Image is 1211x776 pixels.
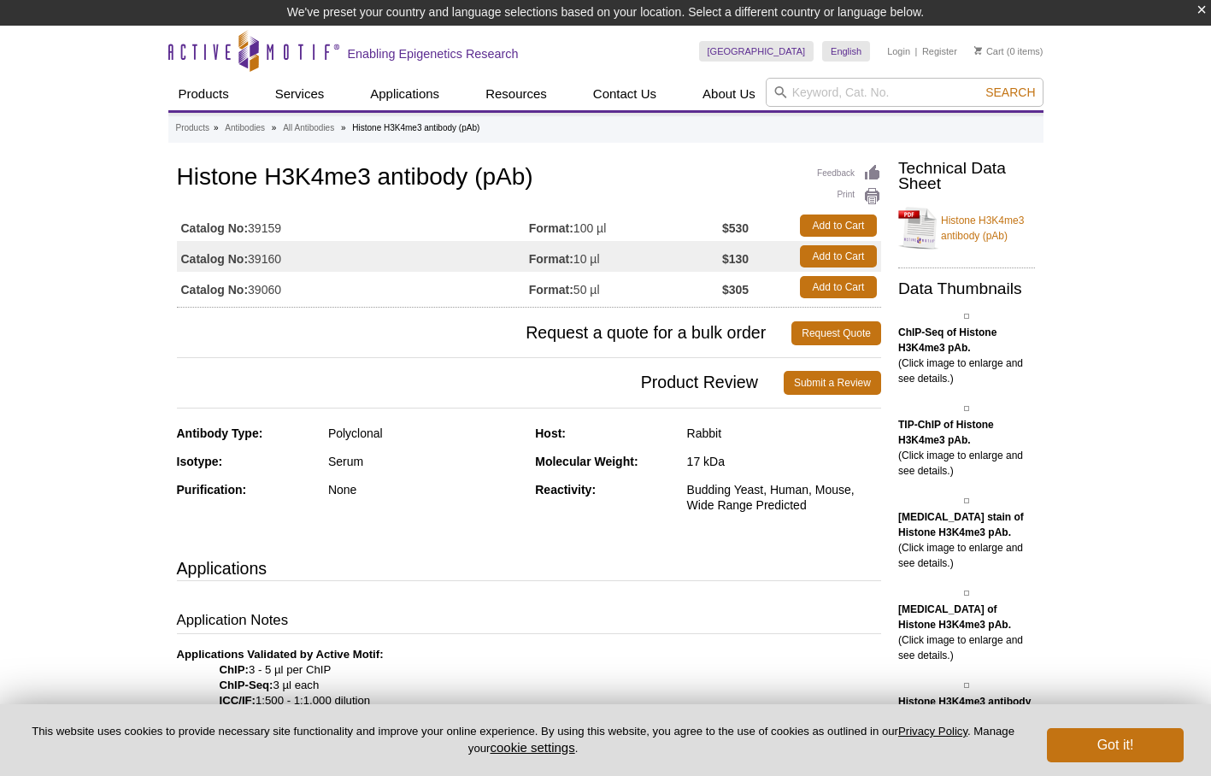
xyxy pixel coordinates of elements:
b: TIP-ChIP of Histone H3K4me3 pAb. [898,419,994,446]
a: English [822,41,870,62]
a: Add to Cart [800,245,877,267]
strong: Catalog No: [181,220,249,236]
div: Budding Yeast, Human, Mouse, Wide Range Predicted [687,482,881,513]
strong: ChIP-Seq: [220,679,273,691]
td: 39160 [177,241,529,272]
strong: Isotype: [177,455,223,468]
a: Histone H3K4me3 antibody (pAb) [898,203,1035,254]
strong: Catalog No: [181,282,249,297]
strong: Antibody Type: [177,426,263,440]
strong: Format: [529,251,573,267]
b: [MEDICAL_DATA] stain of Histone H3K4me3 pAb. [898,511,1024,538]
li: » [272,123,277,132]
a: Print [817,187,881,206]
a: Add to Cart [800,276,877,298]
a: Login [887,45,910,57]
strong: $130 [722,251,749,267]
span: Search [985,85,1035,99]
div: Serum [328,454,522,469]
div: None [328,482,522,497]
p: This website uses cookies to provide necessary site functionality and improve your online experie... [27,724,1019,756]
strong: ICC/IF: [220,694,256,707]
strong: Reactivity: [535,483,596,497]
strong: ChIP: [220,663,249,676]
img: Histone H3K4me3 antibody (pAb) tested by TIP-ChIP. [964,406,969,411]
a: Products [176,121,209,136]
h3: Applications [177,556,881,581]
b: ChIP-Seq of Histone H3K4me3 pAb. [898,326,996,354]
strong: Catalog No: [181,251,249,267]
h2: Data Thumbnails [898,281,1035,297]
b: Applications Validated by Active Motif: [177,648,384,661]
td: 50 µl [529,272,722,303]
strong: Purification: [177,483,247,497]
div: 17 kDa [687,454,881,469]
a: Applications [360,78,450,110]
p: (Click image to enlarge and see details.) [898,509,1035,571]
a: Contact Us [583,78,667,110]
li: » [341,123,346,132]
strong: Host: [535,426,566,440]
img: Histone H3K4me3 antibody (pAb) tested by CUT&RUN. [964,683,969,688]
div: Polyclonal [328,426,522,441]
strong: $530 [722,220,749,236]
a: Request Quote [791,321,881,345]
img: Histone H3K4me3 antibody (pAb) tested by Western blot. [964,591,969,596]
li: | [915,41,918,62]
a: Services [265,78,335,110]
a: Submit a Review [784,371,881,395]
li: » [214,123,219,132]
li: Histone H3K4me3 antibody (pAb) [352,123,479,132]
a: Register [922,45,957,57]
td: 100 µl [529,210,722,241]
strong: $305 [722,282,749,297]
strong: Format: [529,282,573,297]
a: Antibodies [225,121,265,136]
td: 10 µl [529,241,722,272]
a: [GEOGRAPHIC_DATA] [699,41,814,62]
a: Feedback [817,164,881,183]
td: 39159 [177,210,529,241]
h2: Technical Data Sheet [898,161,1035,191]
img: Your Cart [974,46,982,55]
button: cookie settings [490,740,574,755]
span: Request a quote for a bulk order [177,321,792,345]
div: Rabbit [687,426,881,441]
span: Product Review [177,371,784,395]
a: Cart [974,45,1004,57]
p: (Click image to enlarge and see details.) [898,417,1035,479]
b: [MEDICAL_DATA] of Histone H3K4me3 pAb. [898,603,1011,631]
a: Products [168,78,239,110]
a: Add to Cart [800,215,877,237]
strong: Format: [529,220,573,236]
td: 39060 [177,272,529,303]
b: Histone H3K4me3 antibody (pAb) tested by CUT&RUN [898,696,1031,723]
a: Resources [475,78,557,110]
a: Privacy Policy [898,725,967,738]
strong: Molecular Weight: [535,455,638,468]
h1: Histone H3K4me3 antibody (pAb) [177,164,881,193]
a: About Us [692,78,766,110]
h3: Application Notes [177,610,881,634]
input: Keyword, Cat. No. [766,78,1043,107]
h2: Enabling Epigenetics Research [348,46,519,62]
img: Histone H3K4me3 antibody (pAb) tested by ChIP-Seq. [964,314,969,319]
li: (0 items) [974,41,1043,62]
p: (Click image to enlarge and see details.) [898,325,1035,386]
p: (Click image to enlarge and see details.) [898,602,1035,663]
button: Got it! [1047,728,1184,762]
a: All Antibodies [283,121,334,136]
button: Search [980,85,1040,100]
img: Histone H3K4me3 antibody (pAb) tested by immunofluorescence. [964,498,969,503]
p: (Click to enlarge and view details) [898,694,1035,755]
